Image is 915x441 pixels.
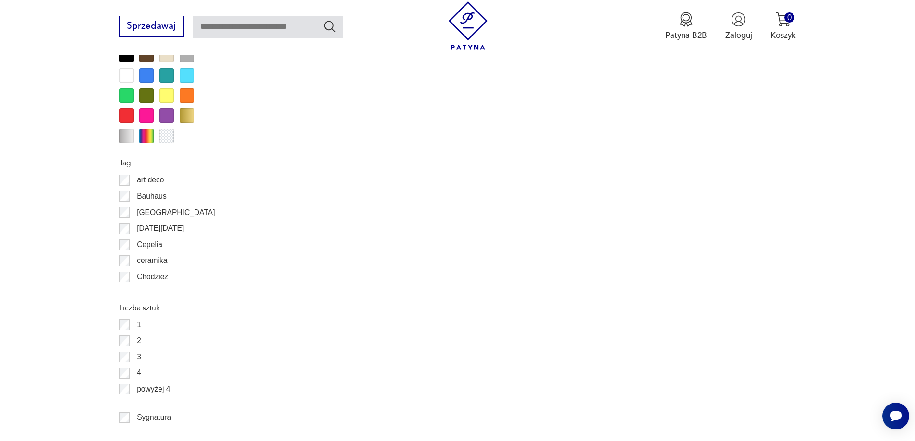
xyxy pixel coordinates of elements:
p: 4 [137,367,141,379]
p: ceramika [137,254,167,267]
p: Liczba sztuk [119,301,260,314]
div: 0 [784,12,794,23]
p: Bauhaus [137,190,167,203]
p: 1 [137,319,141,331]
img: Ikona koszyka [776,12,791,27]
button: 0Koszyk [770,12,796,41]
a: Ikona medaluPatyna B2B [665,12,707,41]
p: Sygnatura [137,411,171,424]
p: Chodzież [137,271,168,283]
button: Zaloguj [725,12,752,41]
p: Tag [119,156,260,169]
button: Patyna B2B [665,12,707,41]
p: 3 [137,351,141,363]
p: powyżej 4 [137,383,170,395]
p: Patyna B2B [665,30,707,41]
p: Cepelia [137,238,162,251]
img: Ikona medalu [679,12,694,27]
p: 2 [137,334,141,347]
p: Ćmielów [137,286,166,299]
a: Sprzedawaj [119,23,184,31]
iframe: Smartsupp widget button [882,403,909,429]
p: Zaloguj [725,30,752,41]
button: Szukaj [323,19,337,33]
p: art deco [137,174,164,186]
p: Koszyk [770,30,796,41]
p: [DATE][DATE] [137,222,184,235]
p: [GEOGRAPHIC_DATA] [137,206,215,219]
img: Ikonka użytkownika [731,12,746,27]
button: Sprzedawaj [119,16,184,37]
img: Patyna - sklep z meblami i dekoracjami vintage [444,1,492,50]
